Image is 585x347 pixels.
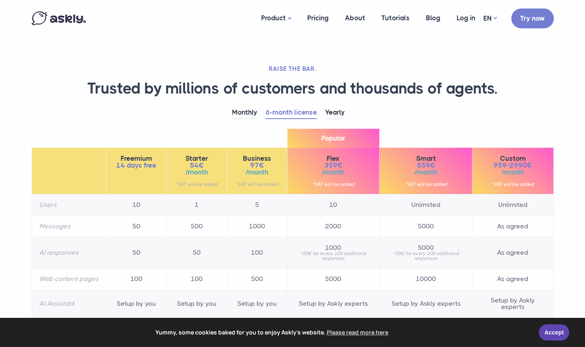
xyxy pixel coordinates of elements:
[106,268,166,290] td: 100
[387,245,465,251] span: 5000
[32,79,554,98] h1: Trusted by millions of customers and thousands of agents.
[32,215,106,237] th: Messages
[106,215,166,237] td: 50
[380,268,472,290] td: 10000
[32,65,554,73] h2: RAISE THE BAR.
[480,276,546,282] span: As agreed
[227,290,287,317] td: Setup by you
[483,13,497,24] a: EN
[253,2,299,34] a: Product
[227,194,287,215] td: 5
[380,194,472,215] td: Unlimited
[287,129,380,148] span: Popular
[295,162,372,169] span: 359€
[234,162,280,169] span: 97€
[373,2,418,34] a: Tutorials
[295,169,372,176] span: /month
[472,290,553,317] td: Setup by Askly experts
[480,249,546,256] span: As agreed
[380,290,472,317] td: Setup by Askly experts
[472,194,553,215] td: Unlimited
[287,290,380,317] td: Setup by Askly experts
[166,194,227,215] td: 1
[166,290,227,317] td: Setup by you
[232,106,257,119] a: Monthly
[480,182,546,187] small: *VAT will be added
[325,326,389,338] a: learn more about cookies
[299,2,337,34] a: Pricing
[480,155,546,162] span: Custom
[287,268,380,290] td: 5000
[166,215,227,237] td: 500
[174,169,219,176] span: /month
[380,215,472,237] td: 5000
[480,162,546,169] span: 959-2990€
[234,182,280,187] small: *VAT will be added
[166,268,227,290] td: 100
[32,194,106,215] th: Users
[266,106,317,119] a: 6-month license
[227,215,287,237] td: 1000
[174,182,219,187] small: *VAT will be added
[106,237,166,268] td: 50
[295,245,372,251] span: 1000
[511,9,554,28] a: Try now
[387,251,465,261] small: +50€ for every 100 additional responses
[174,162,219,169] span: 54€
[114,162,159,169] span: 14 days free
[166,237,227,268] td: 50
[32,237,106,268] th: AI responses
[449,2,483,34] a: Log in
[387,155,465,162] span: Smart
[418,2,449,34] a: Blog
[32,11,86,25] img: Askly
[295,251,372,261] small: +50€ for every 100 additional responses
[480,169,546,176] span: /month
[287,194,380,215] td: 10
[114,155,159,162] span: Freemium
[106,290,166,317] td: Setup by you
[227,237,287,268] td: 100
[295,182,372,187] small: *VAT will be added
[174,155,219,162] span: Starter
[287,215,380,237] td: 2000
[12,326,533,338] span: Yummy, some cookies baked for you to enjoy Askly's website.
[387,169,465,176] span: /month
[227,268,287,290] td: 500
[32,268,106,290] th: Web content pages
[234,155,280,162] span: Business
[337,2,373,34] a: About
[387,162,465,169] span: 559€
[234,169,280,176] span: /month
[106,194,166,215] td: 10
[539,324,569,341] a: Accept
[387,182,465,187] small: *VAT will be added
[325,106,345,119] a: Yearly
[472,215,553,237] td: As agreed
[295,155,372,162] span: Flex
[32,290,106,317] th: AI Assistant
